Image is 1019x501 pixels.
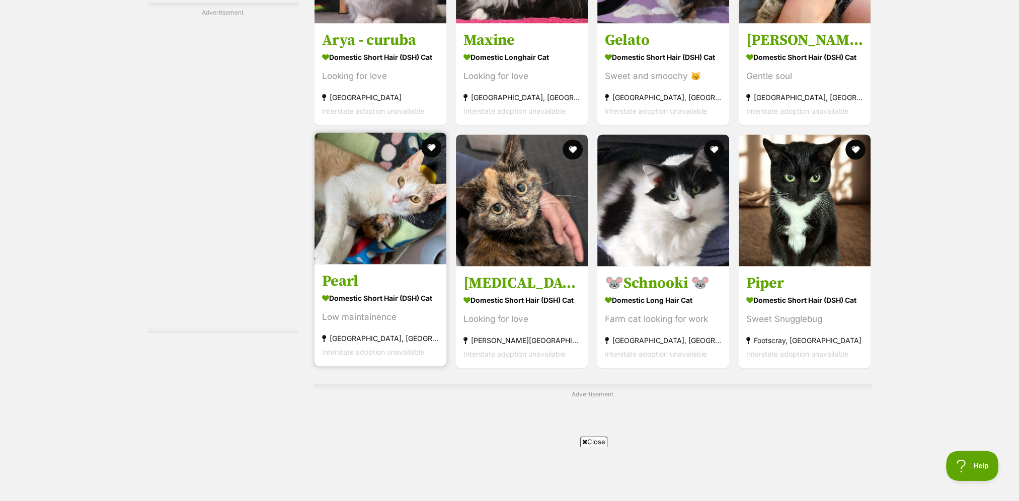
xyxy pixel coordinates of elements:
[322,348,424,356] span: Interstate adoption unavailable
[605,30,722,49] h3: Gelato
[746,274,863,293] h3: Piper
[322,106,424,115] span: Interstate adoption unavailable
[739,134,871,266] img: Piper - Domestic Short Hair (DSH) Cat
[463,312,580,326] div: Looking for love
[463,49,580,64] strong: Domestic Longhair Cat
[605,312,722,326] div: Farm cat looking for work
[463,106,566,115] span: Interstate adoption unavailable
[322,49,439,64] strong: Domestic Short Hair (DSH) Cat
[463,293,580,307] strong: Domestic Short Hair (DSH) Cat
[605,333,722,347] strong: [GEOGRAPHIC_DATA], [GEOGRAPHIC_DATA]
[746,350,848,358] span: Interstate adoption unavailable
[463,333,580,347] strong: [PERSON_NAME][GEOGRAPHIC_DATA], [GEOGRAPHIC_DATA]
[463,350,566,358] span: Interstate adoption unavailable
[846,139,866,159] button: favourite
[597,134,729,266] img: 🐭Schnooki 🐭 - Domestic Long Hair Cat
[315,264,446,366] a: Pearl Domestic Short Hair (DSH) Cat Low maintainence [GEOGRAPHIC_DATA], [GEOGRAPHIC_DATA] Interst...
[456,266,588,368] a: [MEDICAL_DATA] Domestic Short Hair (DSH) Cat Looking for love [PERSON_NAME][GEOGRAPHIC_DATA], [GE...
[605,90,722,104] strong: [GEOGRAPHIC_DATA], [GEOGRAPHIC_DATA]
[147,21,298,323] iframe: Advertisement
[563,139,583,159] button: favourite
[746,30,863,49] h3: [PERSON_NAME] **2nd Chance Cat Rescue**
[605,293,722,307] strong: Domestic Long Hair Cat
[739,266,871,368] a: Piper Domestic Short Hair (DSH) Cat Sweet Snugglebug Footscray, [GEOGRAPHIC_DATA] Interstate adop...
[605,69,722,82] div: Sweet and smoochy 😽
[322,30,439,49] h3: Arya - curuba
[746,69,863,82] div: Gentle soul
[463,30,580,49] h3: Maxine
[322,90,439,104] strong: [GEOGRAPHIC_DATA]
[421,137,441,157] button: favourite
[322,310,439,324] div: Low maintainence
[605,49,722,64] strong: Domestic Short Hair (DSH) Cat
[605,274,722,293] h3: 🐭Schnooki 🐭
[322,331,439,345] strong: [GEOGRAPHIC_DATA], [GEOGRAPHIC_DATA]
[456,23,588,125] a: Maxine Domestic Longhair Cat Looking for love [GEOGRAPHIC_DATA], [GEOGRAPHIC_DATA] Interstate ado...
[605,106,707,115] span: Interstate adoption unavailable
[580,437,607,447] span: Close
[597,23,729,125] a: Gelato Domestic Short Hair (DSH) Cat Sweet and smoochy 😽 [GEOGRAPHIC_DATA], [GEOGRAPHIC_DATA] Int...
[946,451,999,481] iframe: Help Scout Beacon - Open
[746,106,848,115] span: Interstate adoption unavailable
[746,293,863,307] strong: Domestic Short Hair (DSH) Cat
[597,266,729,368] a: 🐭Schnooki 🐭 Domestic Long Hair Cat Farm cat looking for work [GEOGRAPHIC_DATA], [GEOGRAPHIC_DATA]...
[746,312,863,326] div: Sweet Snugglebug
[746,49,863,64] strong: Domestic Short Hair (DSH) Cat
[322,291,439,305] strong: Domestic Short Hair (DSH) Cat
[266,451,754,496] iframe: Advertisement
[739,23,871,125] a: [PERSON_NAME] **2nd Chance Cat Rescue** Domestic Short Hair (DSH) Cat Gentle soul [GEOGRAPHIC_DAT...
[315,23,446,125] a: Arya - curuba Domestic Short Hair (DSH) Cat Looking for love [GEOGRAPHIC_DATA] Interstate adoptio...
[315,132,446,264] img: Pearl - Domestic Short Hair (DSH) Cat
[605,350,707,358] span: Interstate adoption unavailable
[746,90,863,104] strong: [GEOGRAPHIC_DATA], [GEOGRAPHIC_DATA]
[322,272,439,291] h3: Pearl
[463,274,580,293] h3: [MEDICAL_DATA]
[746,333,863,347] strong: Footscray, [GEOGRAPHIC_DATA]
[704,139,724,159] button: favourite
[147,3,298,333] div: Advertisement
[456,134,588,266] img: Tartar - Domestic Short Hair (DSH) Cat
[322,69,439,82] div: Looking for love
[463,90,580,104] strong: [GEOGRAPHIC_DATA], [GEOGRAPHIC_DATA]
[463,69,580,82] div: Looking for love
